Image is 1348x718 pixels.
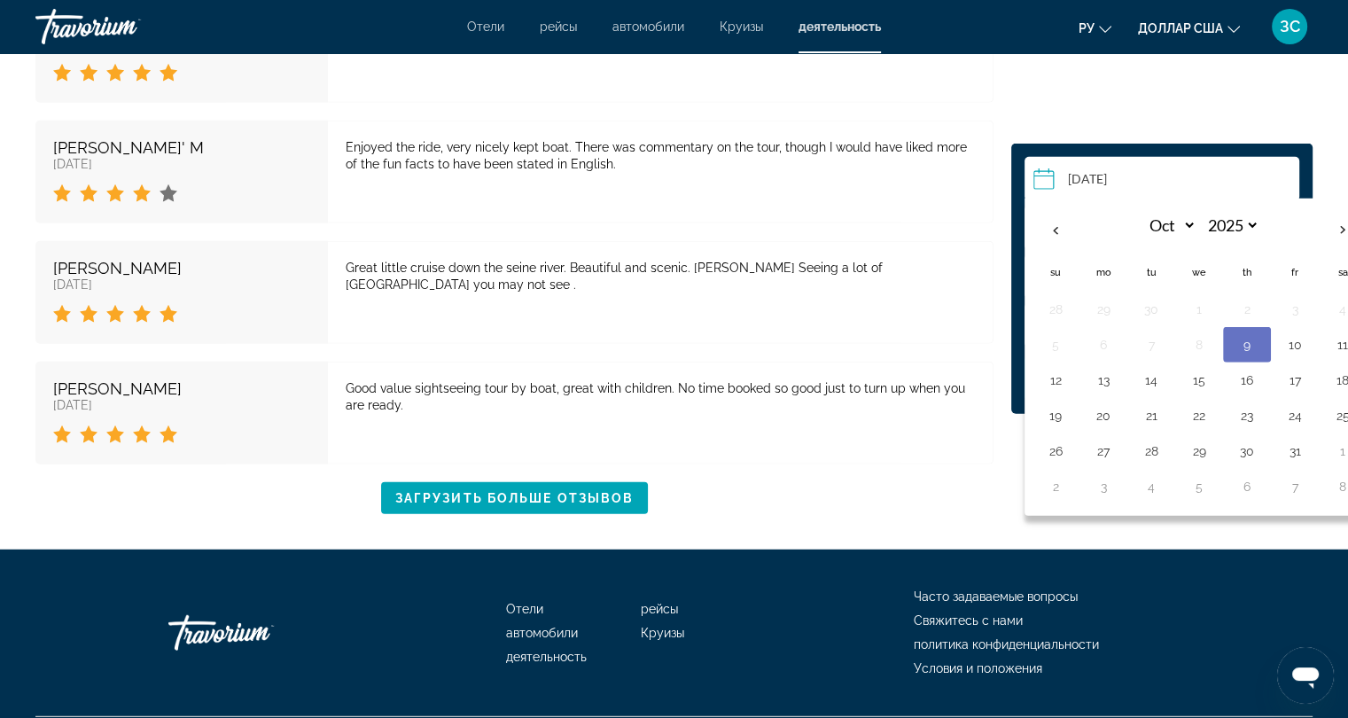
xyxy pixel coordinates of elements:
[1079,15,1111,41] button: Изменить язык
[914,661,1042,675] a: Условия и положения
[1185,439,1213,464] button: Day 29
[53,277,310,292] div: [DATE]
[1089,439,1118,464] button: Day 27
[1281,474,1309,499] button: Day 7
[506,650,587,664] a: деятельность
[1185,297,1213,322] button: Day 1
[168,606,346,659] a: Иди домой
[1041,332,1070,357] button: Day 5
[1089,368,1118,393] button: Day 13
[799,20,881,34] a: деятельность
[1137,474,1165,499] button: Day 4
[1138,21,1223,35] font: доллар США
[35,4,213,50] a: Травориум
[612,20,684,34] a: автомобили
[1233,368,1261,393] button: Day 16
[1280,17,1300,35] font: ЗС
[1281,297,1309,322] button: Day 3
[1281,439,1309,464] button: Day 31
[1137,332,1165,357] button: Day 7
[1233,474,1261,499] button: Day 6
[1138,15,1240,41] button: Изменить валюту
[1233,297,1261,322] button: Day 2
[641,626,684,640] a: Круизы
[381,482,648,514] button: Загрузить больше отзывов
[1233,403,1261,428] button: Day 23
[1041,368,1070,393] button: Day 12
[53,259,310,277] div: [PERSON_NAME]
[395,491,634,505] span: Загрузить больше отзывов
[1281,332,1309,357] button: Day 10
[53,157,310,171] div: [DATE]
[1137,403,1165,428] button: Day 21
[720,20,763,34] a: Круизы
[1233,439,1261,464] button: Day 30
[1137,297,1165,322] button: Day 30
[1041,474,1070,499] button: Day 2
[1233,332,1261,357] button: Day 9
[914,613,1023,628] a: Свяжитесь с нами
[540,20,577,34] a: рейсы
[1137,368,1165,393] button: Day 14
[53,379,310,398] div: [PERSON_NAME]
[53,398,310,412] div: [DATE]
[53,138,310,157] div: [PERSON_NAME]' M
[1185,403,1213,428] button: Day 22
[914,589,1078,604] a: Часто задаваемые вопросы
[1185,332,1213,357] button: Day 8
[1202,210,1259,241] select: Select year
[1089,297,1118,322] button: Day 29
[346,380,975,414] div: Good value sightseeing tour by boat, great with children. No time booked so good just to turn up ...
[1089,332,1118,357] button: Day 6
[1041,439,1070,464] button: Day 26
[467,20,504,34] a: Отели
[1089,403,1118,428] button: Day 20
[1137,439,1165,464] button: Day 28
[506,626,578,640] a: автомобили
[1277,647,1334,704] iframe: Кнопка запуска окна обмена сообщениями
[1032,210,1079,251] button: Previous month
[641,602,678,616] a: рейсы
[1041,403,1070,428] button: Day 19
[1266,8,1313,45] button: Меню пользователя
[1281,403,1309,428] button: Day 24
[506,602,543,616] a: Отели
[1185,474,1213,499] button: Day 5
[1089,474,1118,499] button: Day 3
[1281,368,1309,393] button: Day 17
[1079,21,1095,35] font: ру
[1041,297,1070,322] button: Day 28
[1185,368,1213,393] button: Day 15
[346,139,975,173] div: Enjoyed the ride, very nicely kept boat. There was commentary on the tour, though I would have li...
[346,260,975,293] div: Great little cruise down the seine river. Beautiful and scenic. [PERSON_NAME] Seeing a lot of [GE...
[914,637,1099,652] a: политика конфиденциальности
[1139,210,1196,241] select: Select month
